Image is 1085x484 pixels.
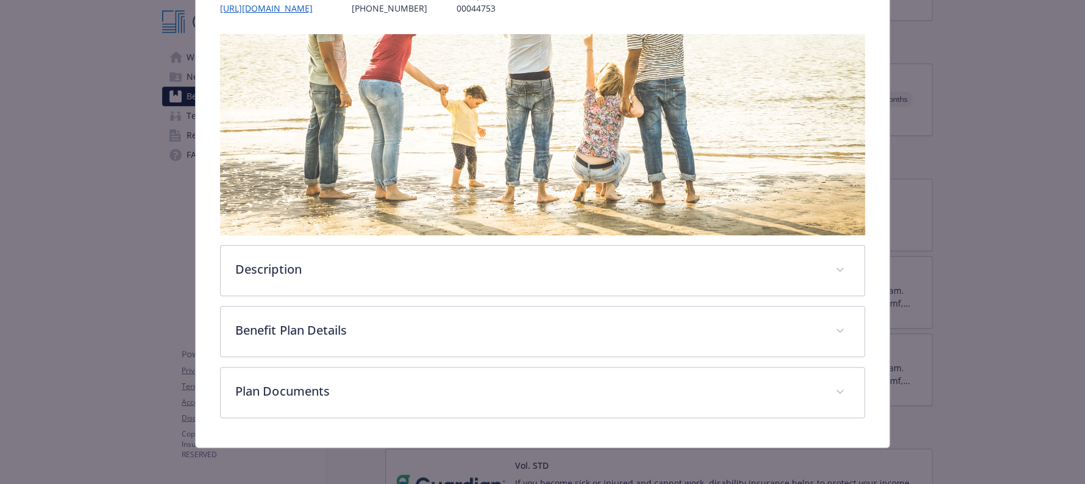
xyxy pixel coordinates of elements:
a: [URL][DOMAIN_NAME] [220,2,322,14]
p: 00044753 [456,2,517,15]
p: Plan Documents [235,382,820,400]
div: Description [221,246,864,296]
div: Plan Documents [221,368,864,418]
p: Description [235,260,820,279]
p: Benefit Plan Details [235,321,820,340]
div: Benefit Plan Details [221,307,864,357]
p: [PHONE_NUMBER] [351,2,427,15]
img: banner [220,34,864,235]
